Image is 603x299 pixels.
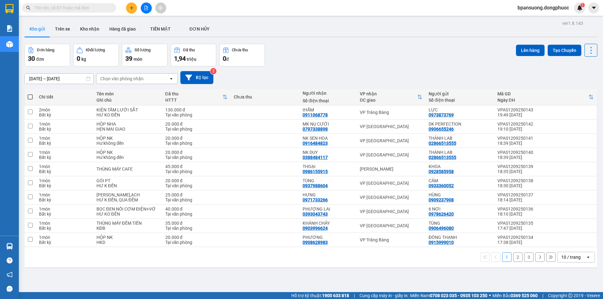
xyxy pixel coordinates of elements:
[122,44,167,66] button: Số lượng39món
[86,48,105,52] div: Khối lượng
[492,292,538,299] span: Miền Bắc
[429,235,491,240] div: ĐÔNG THẠNH
[223,55,226,62] span: 0
[7,286,13,292] span: message
[165,155,228,160] div: Tại văn phòng
[303,169,328,174] div: 0986155915
[429,197,454,202] div: 0909237908
[497,178,594,183] div: VPAS1209250138
[165,107,228,112] div: 130.000 đ
[497,206,594,212] div: VPAS1209250136
[28,55,35,62] span: 30
[291,292,349,299] span: Hỗ trợ kỹ thuật:
[303,235,354,240] div: PHƯƠNG
[165,136,228,141] div: 20.000 đ
[39,197,90,202] div: Bất kỳ
[303,192,354,197] div: HƯNG
[96,155,159,160] div: Hư không đền
[39,127,90,132] div: Bất kỳ
[150,26,171,31] span: TIỀN MẶT
[39,226,90,231] div: Bất kỳ
[165,150,228,155] div: 20.000 đ
[6,243,13,250] img: warehouse-icon
[165,192,228,197] div: 25.000 đ
[511,293,538,298] strong: 0369 525 060
[165,235,228,240] div: 20.000 đ
[568,293,573,298] span: copyright
[39,150,90,155] div: 1 món
[134,57,142,62] span: món
[100,76,144,82] div: Chọn văn phòng nhận
[187,57,196,62] span: triệu
[96,226,159,231] div: KĐB
[429,212,454,217] div: 0978626420
[429,107,491,112] div: LỰC
[35,4,109,11] input: Tìm tên, số ĐT hoặc mã đơn
[429,192,491,197] div: HÙNG
[129,6,134,10] span: plus
[162,89,231,105] th: Toggle SortBy
[429,98,491,103] div: Số điện thoại
[36,57,44,62] span: đơn
[588,3,599,14] button: caret-down
[497,197,594,202] div: 18:14 [DATE]
[497,192,594,197] div: VPAS1209250137
[165,197,228,202] div: Tại văn phòng
[303,155,328,160] div: 0388484117
[39,235,90,240] div: 1 món
[37,48,54,52] div: Đơn hàng
[429,206,491,212] div: 6 NƠI
[303,226,328,231] div: 0903996624
[7,257,13,263] span: question-circle
[429,155,456,160] div: 02866513555
[360,209,422,214] div: VP [GEOGRAPHIC_DATA]
[50,21,75,37] button: Trên xe
[303,164,354,169] div: THOẠI
[134,48,151,52] div: Số lượng
[429,226,454,231] div: 0906496080
[360,91,417,96] div: VP nhận
[360,181,422,186] div: VP [GEOGRAPHIC_DATA]
[303,183,328,188] div: 0937988604
[429,121,491,127] div: DK PERFECTION
[165,221,228,226] div: 35.000 đ
[497,226,594,231] div: 17:47 [DATE]
[516,45,545,56] button: Lên hàng
[25,44,70,66] button: Đơn hàng30đơn
[39,155,90,160] div: Bất kỳ
[303,127,328,132] div: 0797338898
[502,252,512,262] button: 1
[410,292,487,299] span: Miền Nam
[489,294,491,297] span: ⚪️
[429,150,491,155] div: THÀNH LAB
[165,183,228,188] div: Tại văn phòng
[577,5,583,11] img: icon-new-feature
[165,141,228,146] div: Tại văn phòng
[359,292,408,299] span: Cung cấp máy in - giấy in:
[6,41,13,48] img: warehouse-icon
[429,112,454,117] div: 0973873769
[234,94,296,99] div: Chưa thu
[429,178,491,183] div: CẢM
[96,91,159,96] div: Tên món
[497,136,594,141] div: VPAS1209250141
[497,221,594,226] div: VPAS1209250135
[96,240,159,245] div: HKD
[322,293,349,298] strong: 1900 633 818
[141,3,152,14] button: file-add
[96,192,159,197] div: THÙNG BO M,ẠCH
[303,112,328,117] div: 0911068778
[497,98,589,103] div: Ngày ĐH
[96,212,159,217] div: HƯ KO ĐỀN
[357,89,425,105] th: Toggle SortBy
[497,235,594,240] div: VPAS1209250134
[96,235,159,240] div: HỘP NK
[497,112,594,117] div: 19:49 [DATE]
[165,212,228,217] div: Tại văn phòng
[75,21,104,37] button: Kho nhận
[26,6,30,10] span: search
[303,107,354,112] div: tHẨM
[39,136,90,141] div: 1 món
[430,293,487,298] strong: 0708 023 035 - 0935 103 250
[39,164,90,169] div: 1 món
